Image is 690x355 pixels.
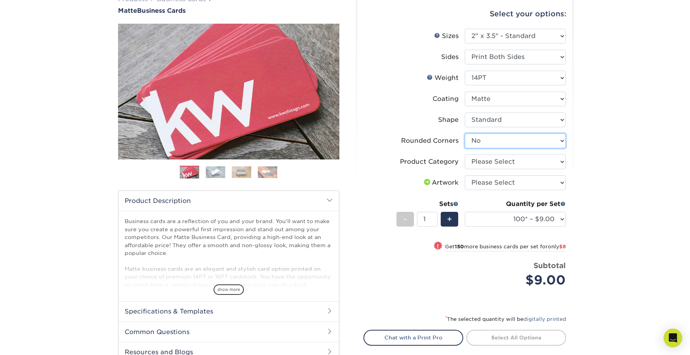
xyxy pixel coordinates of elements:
span: ! [437,242,439,250]
p: Business cards are a reflection of you and your brand. You'll want to make sure you create a powe... [125,217,333,328]
small: The selected quantity will be [445,316,566,322]
a: MatteBusiness Cards [118,7,339,14]
div: Sizes [434,31,459,41]
div: Open Intercom Messenger [664,329,682,347]
a: digitally printed [523,316,566,322]
a: Chat with a Print Pro [363,330,463,345]
strong: 150 [455,244,464,249]
h2: Specifications & Templates [118,301,339,321]
div: Shape [438,115,459,125]
img: Business Cards 01 [180,163,199,182]
a: Select All Options [466,330,566,345]
iframe: Google Customer Reviews [2,331,66,352]
div: Sets [396,199,459,209]
span: only [548,244,566,249]
img: Business Cards 02 [206,166,225,178]
span: $8 [559,244,566,249]
div: Artwork [422,178,459,187]
span: + [447,213,452,225]
h2: Product Description [118,191,339,211]
img: Business Cards 04 [258,166,277,178]
div: Rounded Corners [401,136,459,145]
img: Business Cards 03 [232,166,251,178]
span: show more [214,284,244,295]
div: Product Category [400,157,459,166]
span: Matte [118,7,137,14]
div: Quantity per Set [465,199,566,209]
span: - [403,213,407,225]
div: Weight [427,73,459,83]
strong: Subtotal [534,261,566,270]
h2: Common Questions [118,322,339,342]
div: $9.00 [471,271,566,289]
small: Get more business cards per set for [445,244,566,251]
div: Sides [441,52,459,62]
h1: Business Cards [118,7,339,14]
div: Coating [433,94,459,104]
